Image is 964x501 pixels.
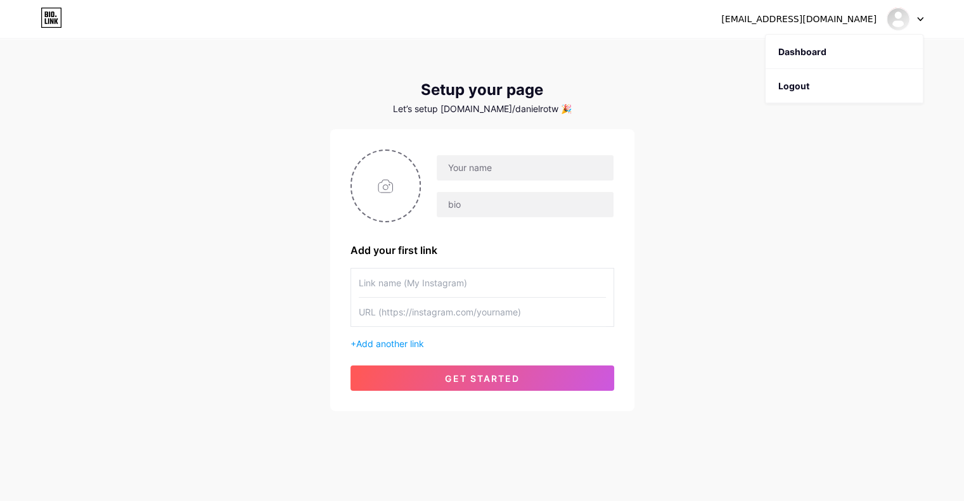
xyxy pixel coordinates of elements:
button: get started [350,365,614,391]
div: Setup your page [330,81,634,99]
div: + [350,337,614,350]
input: URL (https://instagram.com/yourname) [359,298,606,326]
img: Daniel Rodríguez [886,7,910,31]
input: Your name [437,155,613,181]
li: Logout [766,69,923,103]
span: Add another link [356,338,424,349]
a: Dashboard [766,35,923,69]
span: get started [445,373,520,384]
div: Let’s setup [DOMAIN_NAME]/danielrotw 🎉 [330,104,634,114]
input: bio [437,192,613,217]
div: [EMAIL_ADDRESS][DOMAIN_NAME] [721,13,877,26]
div: Add your first link [350,243,614,258]
input: Link name (My Instagram) [359,269,606,297]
